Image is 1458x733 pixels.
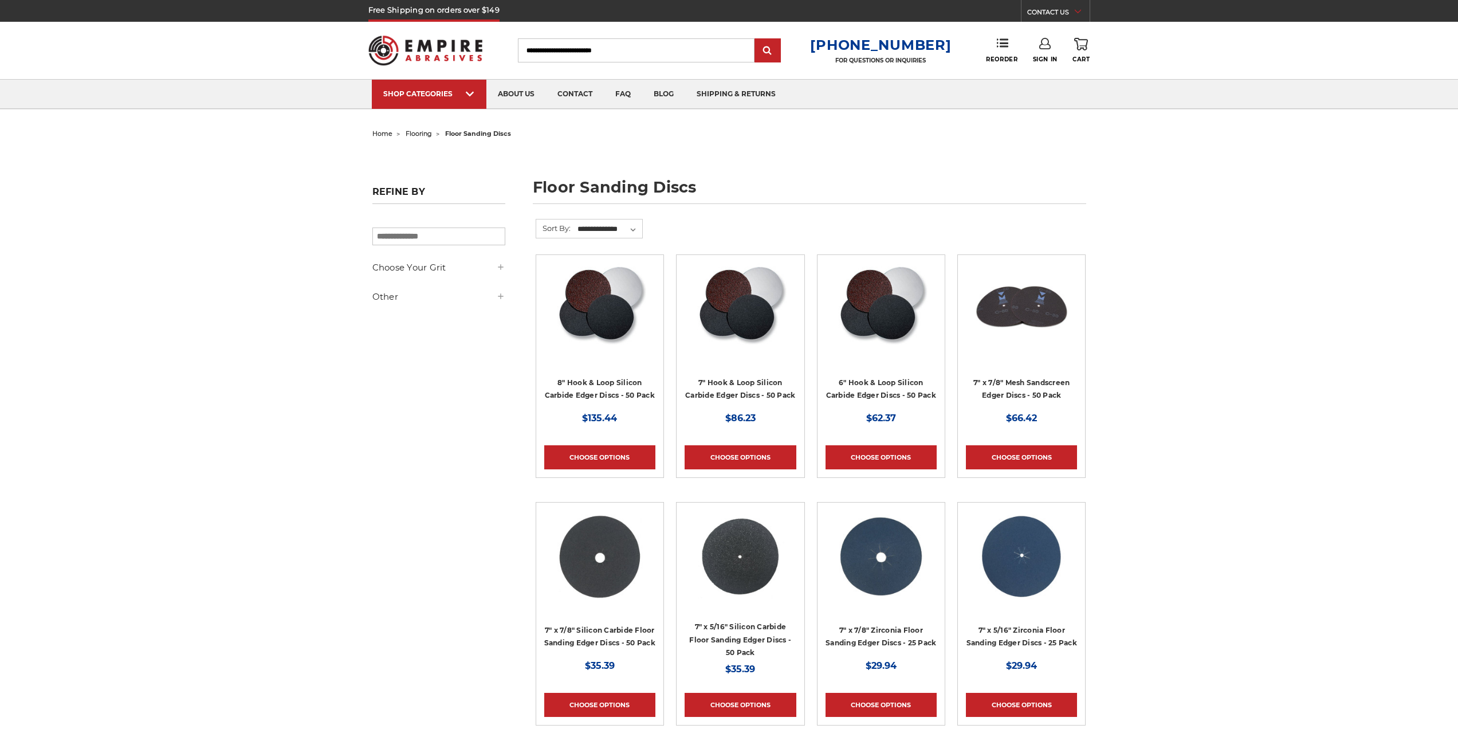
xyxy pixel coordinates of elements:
[1006,660,1037,671] span: $29.94
[835,263,928,355] img: Silicon Carbide 6" Hook & Loop Edger Discs
[582,413,617,424] span: $135.44
[826,511,937,622] a: Mercer 7" x 7/8" Hole Zirconia Floor Sanding Cloth Edger Disc
[372,186,505,204] h5: Refine by
[866,660,897,671] span: $29.94
[966,511,1077,622] a: Mercer 7" x 5/16" Hole Zirconia Floor Sanding Cloth Edger Disc
[1072,38,1090,63] a: Cart
[725,664,755,675] span: $35.39
[406,130,432,138] a: flooring
[826,445,937,469] a: Choose Options
[826,378,936,400] a: 6" Hook & Loop Silicon Carbide Edger Discs - 50 Pack
[383,89,475,98] div: SHOP CATEGORIES
[826,626,936,648] a: 7" x 7/8" Zirconia Floor Sanding Edger Discs - 25 Pack
[986,38,1017,62] a: Reorder
[368,28,483,73] img: Empire Abrasives
[685,80,787,109] a: shipping & returns
[545,378,655,400] a: 8" Hook & Loop Silicon Carbide Edger Discs - 50 Pack
[685,263,796,374] a: Silicon Carbide 7" Hook & Loop Edger Discs
[533,179,1086,204] h1: floor sanding discs
[576,221,642,238] select: Sort By:
[585,660,615,671] span: $35.39
[685,378,795,400] a: 7" Hook & Loop Silicon Carbide Edger Discs - 50 Pack
[685,693,796,717] a: Choose Options
[544,445,655,469] a: Choose Options
[810,37,951,53] a: [PHONE_NUMBER]
[966,445,1077,469] a: Choose Options
[966,263,1077,374] a: 7" x 7/8" Mesh Sanding Screen Edger Discs
[973,378,1070,400] a: 7" x 7/8" Mesh Sandscreen Edger Discs - 50 Pack
[536,219,571,237] label: Sort By:
[372,261,505,275] h5: Choose Your Grit
[642,80,685,109] a: blog
[694,263,787,355] img: Silicon Carbide 7" Hook & Loop Edger Discs
[445,130,511,138] span: floor sanding discs
[1027,6,1090,22] a: CONTACT US
[553,263,646,355] img: Silicon Carbide 8" Hook & Loop Edger Discs
[986,56,1017,63] span: Reorder
[725,413,756,424] span: $86.23
[372,130,392,138] a: home
[689,622,791,657] a: 7" x 5/16" Silicon Carbide Floor Sanding Edger Discs - 50 Pack
[544,511,655,622] a: 7" x 7/8" Silicon Carbide Floor Sanding Edger Disc
[810,57,951,64] p: FOR QUESTIONS OR INQUIRIES
[694,511,786,602] img: 7" x 5/16" Silicon Carbide Floor Sanding Edger Disc Coarse
[1033,56,1058,63] span: Sign In
[1072,56,1090,63] span: Cart
[685,511,796,622] a: 7" x 5/16" Silicon Carbide Floor Sanding Edger Disc Coarse
[546,80,604,109] a: contact
[486,80,546,109] a: about us
[554,511,646,602] img: 7" x 7/8" Silicon Carbide Floor Sanding Edger Disc
[756,40,779,62] input: Submit
[1006,413,1037,424] span: $66.42
[866,413,896,424] span: $62.37
[826,693,937,717] a: Choose Options
[372,290,505,304] h5: Other
[835,511,927,602] img: Mercer 7" x 7/8" Hole Zirconia Floor Sanding Cloth Edger Disc
[976,511,1067,602] img: Mercer 7" x 5/16" Hole Zirconia Floor Sanding Cloth Edger Disc
[966,693,1077,717] a: Choose Options
[544,693,655,717] a: Choose Options
[544,626,655,648] a: 7" x 7/8" Silicon Carbide Floor Sanding Edger Discs - 50 Pack
[976,263,1067,355] img: 7" x 7/8" Mesh Sanding Screen Edger Discs
[966,626,1077,648] a: 7" x 5/16" Zirconia Floor Sanding Edger Discs - 25 Pack
[604,80,642,109] a: faq
[685,445,796,469] a: Choose Options
[544,263,655,374] a: Silicon Carbide 8" Hook & Loop Edger Discs
[826,263,937,374] a: Silicon Carbide 6" Hook & Loop Edger Discs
